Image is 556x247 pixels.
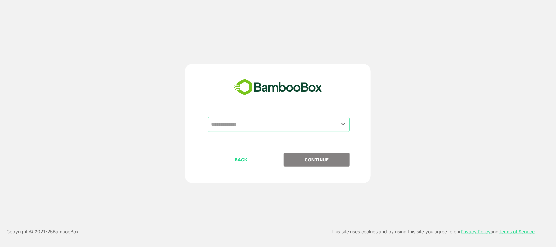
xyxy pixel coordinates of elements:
a: Privacy Policy [461,229,491,234]
button: BACK [208,153,274,167]
p: This site uses cookies and by using this site you agree to our and [332,228,535,236]
p: BACK [209,156,274,163]
a: Terms of Service [499,229,535,234]
button: CONTINUE [284,153,350,167]
img: bamboobox [230,77,326,98]
button: Open [339,120,348,129]
p: CONTINUE [284,156,349,163]
p: Copyright © 2021- 25 BambooBox [7,228,78,236]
